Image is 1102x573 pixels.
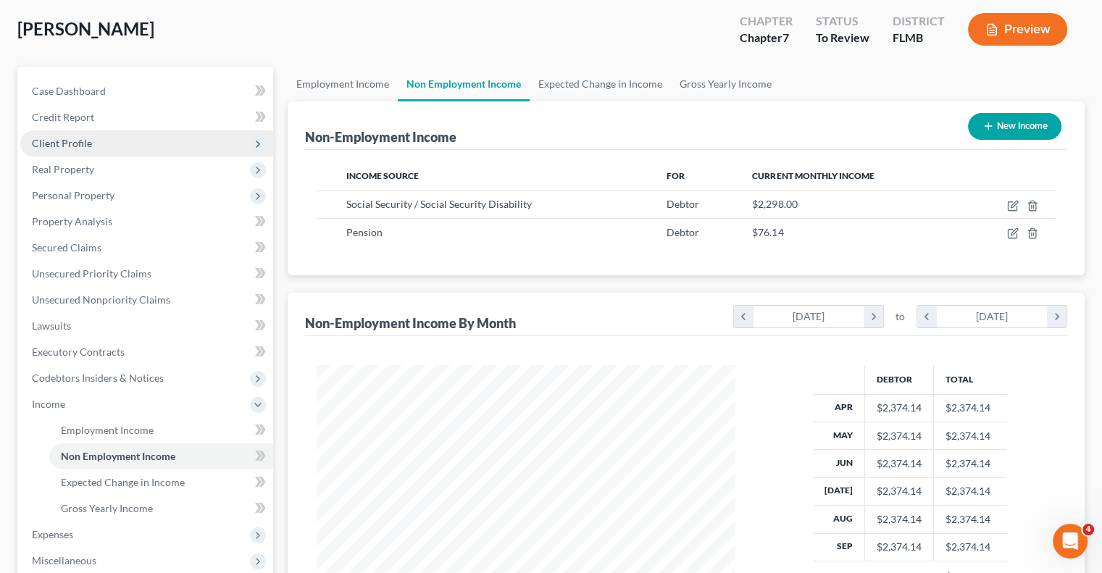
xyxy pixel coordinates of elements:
span: Debtor [667,198,699,210]
th: Debtor [864,365,933,394]
i: chevron_right [864,306,883,327]
td: $2,374.14 [933,450,1007,477]
span: Lawsuits [32,319,71,332]
span: Codebtors Insiders & Notices [32,372,164,384]
a: Unsecured Priority Claims [20,261,273,287]
div: $2,374.14 [877,401,922,415]
a: Lawsuits [20,313,273,339]
a: Employment Income [288,67,398,101]
span: 4 [1082,524,1094,535]
a: Executory Contracts [20,339,273,365]
div: FLMB [893,30,945,46]
span: Executory Contracts [32,346,125,358]
span: 7 [782,30,789,44]
td: $2,374.14 [933,422,1007,449]
i: chevron_left [917,306,937,327]
span: Miscellaneous [32,554,96,566]
div: [DATE] [937,306,1048,327]
td: $2,374.14 [933,533,1007,561]
span: Expenses [32,528,73,540]
th: Aug [813,506,865,533]
a: Expected Change in Income [530,67,671,101]
th: Total [933,365,1007,394]
div: To Review [816,30,869,46]
button: Preview [968,13,1067,46]
span: Pension [346,226,383,238]
a: Gross Yearly Income [671,67,780,101]
span: Non Employment Income [61,450,175,462]
span: Employment Income [61,424,154,436]
div: $2,374.14 [877,456,922,471]
span: Property Analysis [32,215,112,227]
a: Unsecured Nonpriority Claims [20,287,273,313]
span: [PERSON_NAME] [17,18,154,39]
span: Credit Report [32,111,94,123]
span: Unsecured Priority Claims [32,267,151,280]
div: Chapter [740,13,793,30]
iframe: Intercom live chat [1053,524,1088,559]
a: Gross Yearly Income [49,495,273,522]
span: Secured Claims [32,241,101,254]
span: $2,298.00 [752,198,797,210]
span: Income [32,398,65,410]
span: $76.14 [752,226,783,238]
i: chevron_left [734,306,754,327]
button: New Income [968,113,1061,140]
div: [DATE] [754,306,864,327]
div: $2,374.14 [877,512,922,527]
a: Property Analysis [20,209,273,235]
span: Debtor [667,226,699,238]
div: $2,374.14 [877,429,922,443]
span: Real Property [32,163,94,175]
i: chevron_right [1047,306,1066,327]
th: Sep [813,533,865,561]
span: Case Dashboard [32,85,106,97]
span: Client Profile [32,137,92,149]
div: Non-Employment Income By Month [305,314,516,332]
span: Current Monthly Income [752,170,874,181]
span: For [667,170,685,181]
div: Chapter [740,30,793,46]
a: Expected Change in Income [49,469,273,495]
td: $2,374.14 [933,394,1007,422]
span: Expected Change in Income [61,476,185,488]
div: District [893,13,945,30]
a: Secured Claims [20,235,273,261]
div: $2,374.14 [877,484,922,498]
a: Credit Report [20,104,273,130]
th: Jun [813,450,865,477]
a: Non Employment Income [398,67,530,101]
span: Social Security / Social Security Disability [346,198,532,210]
a: Non Employment Income [49,443,273,469]
span: Personal Property [32,189,114,201]
span: Gross Yearly Income [61,502,153,514]
div: Status [816,13,869,30]
div: $2,374.14 [877,540,922,554]
span: Unsecured Nonpriority Claims [32,293,170,306]
span: to [896,309,905,324]
a: Employment Income [49,417,273,443]
td: $2,374.14 [933,506,1007,533]
th: May [813,422,865,449]
a: Case Dashboard [20,78,273,104]
th: Apr [813,394,865,422]
div: Non-Employment Income [305,128,456,146]
th: [DATE] [813,477,865,505]
td: $2,374.14 [933,477,1007,505]
span: Income Source [346,170,419,181]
